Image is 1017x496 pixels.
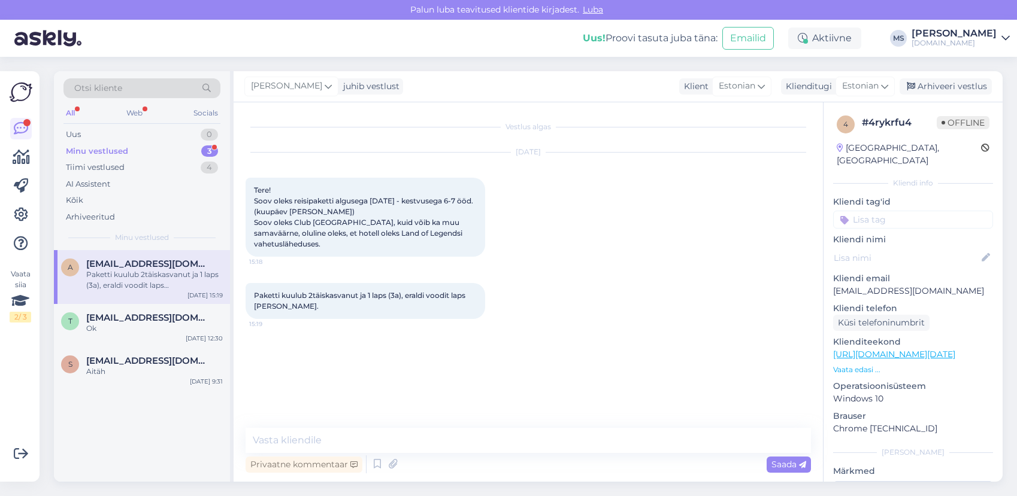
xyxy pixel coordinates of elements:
[10,81,32,104] img: Askly Logo
[254,291,467,311] span: Paketti kuulub 2täiskasvanut ja 1 laps (3a), eraldi voodit laps [PERSON_NAME].
[833,178,993,188] div: Kliendi info
[10,312,31,322] div: 2 / 3
[246,457,362,473] div: Privaatne kommentaar
[86,312,211,323] span: tarmokiv@gmail.com
[833,315,930,331] div: Küsi telefoninumbrit
[833,422,993,435] p: Chrome [TECHNICAL_ID]
[186,334,223,343] div: [DATE] 12:30
[771,459,806,470] span: Saada
[579,4,607,15] span: Luba
[834,251,979,264] input: Lisa nimi
[86,355,211,366] span: sillejarve@gmail.com
[254,185,475,248] span: Tere! Soov oleks reisipaketti algusega [DATE] - kestvusega 6-7 ööd. (kuupäev [PERSON_NAME]) Soov ...
[833,364,993,375] p: Vaata edasi ...
[115,232,169,243] span: Minu vestlused
[912,29,1010,48] a: [PERSON_NAME][DOMAIN_NAME]
[86,323,223,334] div: Ok
[833,285,993,297] p: [EMAIL_ADDRESS][DOMAIN_NAME]
[10,269,31,322] div: Vaata siia
[66,129,81,141] div: Uus
[837,142,981,167] div: [GEOGRAPHIC_DATA], [GEOGRAPHIC_DATA]
[833,196,993,208] p: Kliendi tag'id
[86,258,211,269] span: anetteraig@gmail.com
[66,162,125,174] div: Tiimi vestlused
[583,32,606,44] b: Uus!
[722,27,774,50] button: Emailid
[833,336,993,348] p: Klienditeekond
[191,105,220,121] div: Socials
[249,319,294,328] span: 15:19
[833,302,993,315] p: Kliendi telefon
[583,31,718,45] div: Proovi tasuta juba täna:
[833,392,993,405] p: Windows 10
[68,317,72,325] span: t
[68,263,73,272] span: a
[912,29,997,38] div: [PERSON_NAME]
[833,465,993,477] p: Märkmed
[833,447,993,458] div: [PERSON_NAME]
[201,129,218,141] div: 0
[788,28,861,49] div: Aktiivne
[86,366,223,377] div: Aitäh
[900,78,992,95] div: Arhiveeri vestlus
[781,80,832,93] div: Klienditugi
[842,80,879,93] span: Estonian
[246,121,811,132] div: Vestlus algas
[74,82,122,95] span: Otsi kliente
[833,233,993,246] p: Kliendi nimi
[890,30,907,47] div: MS
[66,194,83,206] div: Kõik
[86,269,223,291] div: Paketti kuulub 2täiskasvanut ja 1 laps (3a), eraldi voodit laps [PERSON_NAME].
[833,272,993,285] p: Kliendi email
[124,105,145,121] div: Web
[187,291,223,300] div: [DATE] 15:19
[201,145,218,157] div: 3
[66,211,115,223] div: Arhiveeritud
[833,380,993,392] p: Operatsioonisüsteem
[833,349,955,360] a: [URL][DOMAIN_NAME][DATE]
[679,80,709,93] div: Klient
[719,80,755,93] span: Estonian
[912,38,997,48] div: [DOMAIN_NAME]
[862,115,937,130] div: # 4rykrfu4
[937,116,989,129] span: Offline
[338,80,399,93] div: juhib vestlust
[843,120,848,129] span: 4
[833,410,993,422] p: Brauser
[63,105,77,121] div: All
[190,377,223,386] div: [DATE] 9:31
[249,257,294,266] span: 15:18
[246,147,811,157] div: [DATE]
[66,178,110,190] div: AI Assistent
[68,360,72,369] span: s
[833,211,993,229] input: Lisa tag
[201,162,218,174] div: 4
[251,80,322,93] span: [PERSON_NAME]
[66,145,128,157] div: Minu vestlused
